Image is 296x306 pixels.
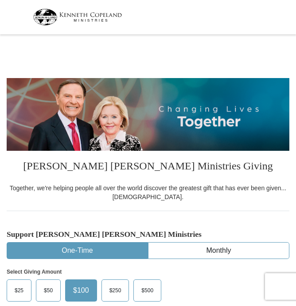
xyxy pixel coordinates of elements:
[105,284,126,297] span: $250
[7,269,62,275] strong: Select Giving Amount
[7,184,289,201] div: Together, we're helping people all over the world discover the greatest gift that has ever been g...
[33,9,122,25] img: kcm-header-logo.svg
[7,230,289,239] h5: Support [PERSON_NAME] [PERSON_NAME] Ministries
[148,243,289,259] button: Monthly
[10,284,28,297] span: $25
[137,284,158,297] span: $500
[7,243,148,259] button: One-Time
[7,151,289,184] h3: [PERSON_NAME] [PERSON_NAME] Ministries Giving
[39,284,57,297] span: $50
[69,284,93,297] span: $100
